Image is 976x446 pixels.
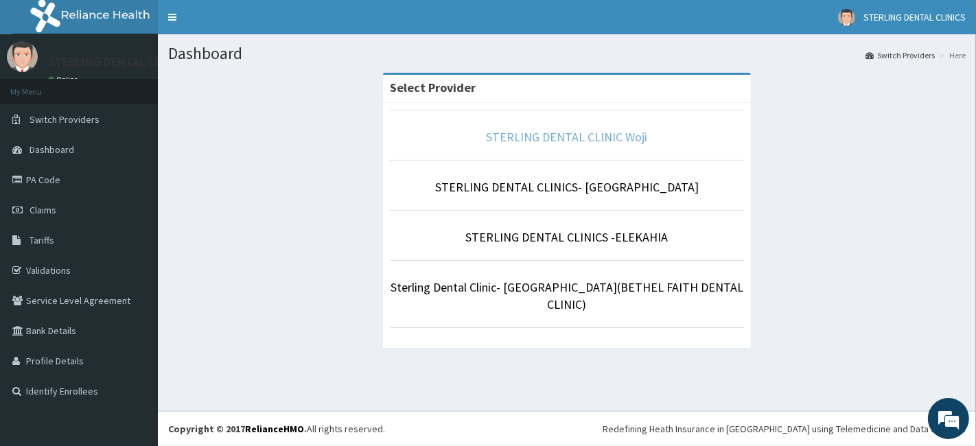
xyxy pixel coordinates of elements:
img: User Image [7,41,38,72]
span: Dashboard [30,143,74,156]
strong: Copyright © 2017 . [168,423,307,435]
a: STERLING DENTAL CLINICS -ELEKAHIA [466,229,669,245]
a: STERLING DENTAL CLINIC Woji [487,129,648,145]
span: STERLING DENTAL CLINICS [863,11,966,23]
span: Tariffs [30,234,54,246]
img: User Image [838,9,855,26]
li: Here [936,49,966,61]
span: Switch Providers [30,113,100,126]
a: Sterling Dental Clinic- [GEOGRAPHIC_DATA](BETHEL FAITH DENTAL CLINIC) [391,279,743,313]
footer: All rights reserved. [158,411,976,446]
a: RelianceHMO [245,423,304,435]
a: Online [48,75,81,84]
a: STERLING DENTAL CLINICS- [GEOGRAPHIC_DATA] [435,179,699,195]
strong: Select Provider [390,80,476,95]
h1: Dashboard [168,45,966,62]
a: Switch Providers [865,49,935,61]
div: Redefining Heath Insurance in [GEOGRAPHIC_DATA] using Telemedicine and Data Science! [603,422,966,436]
p: STERLING DENTAL CLINICS [48,56,190,68]
span: Claims [30,204,56,216]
